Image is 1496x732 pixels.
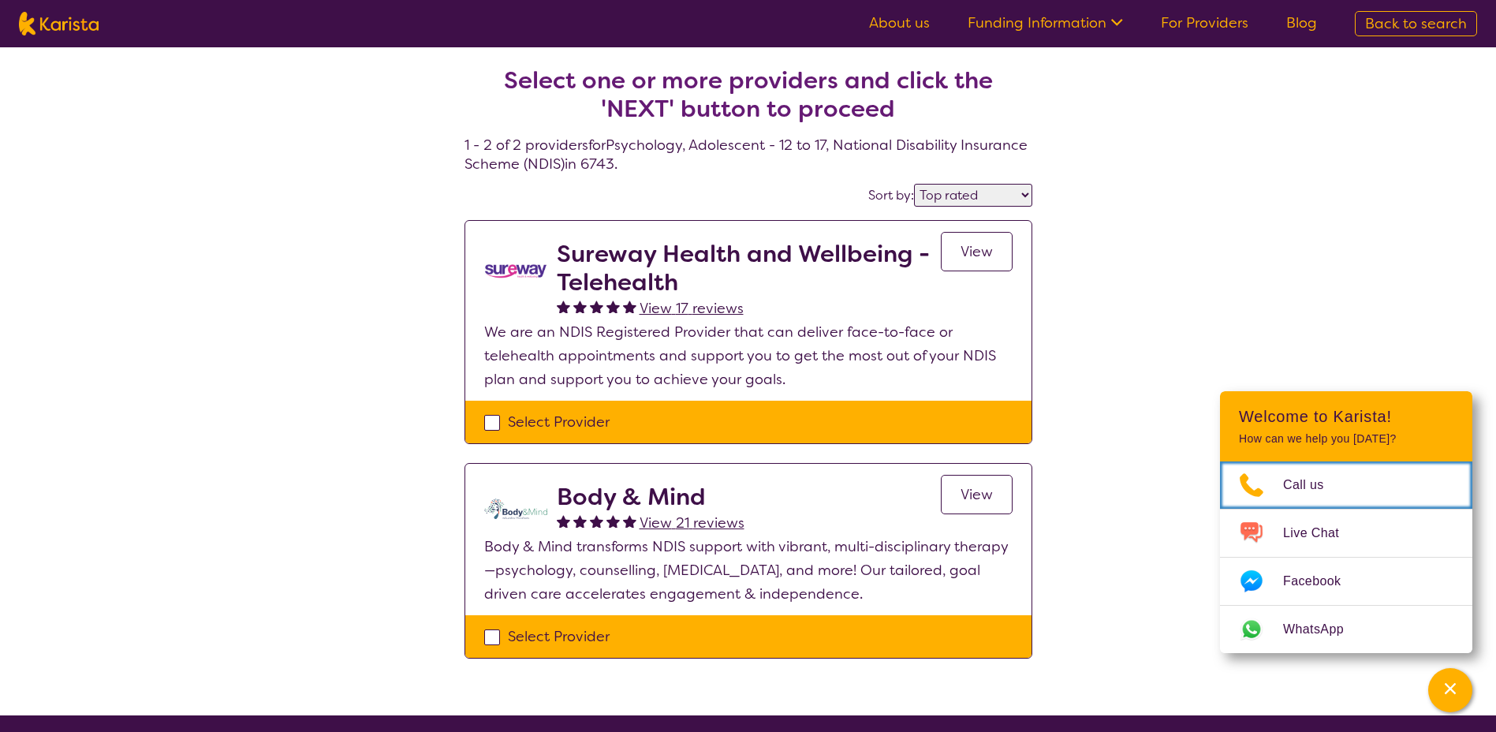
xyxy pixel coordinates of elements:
[483,66,1013,123] h2: Select one or more providers and click the 'NEXT' button to proceed
[640,297,744,320] a: View 17 reviews
[1283,618,1363,641] span: WhatsApp
[640,299,744,318] span: View 17 reviews
[1220,606,1472,653] a: Web link opens in a new tab.
[1365,14,1467,33] span: Back to search
[623,300,636,313] img: fullstar
[623,514,636,528] img: fullstar
[941,475,1013,514] a: View
[606,300,620,313] img: fullstar
[557,514,570,528] img: fullstar
[1283,521,1358,545] span: Live Chat
[606,514,620,528] img: fullstar
[869,13,930,32] a: About us
[961,242,993,261] span: View
[557,240,941,297] h2: Sureway Health and Wellbeing - Telehealth
[941,232,1013,271] a: View
[484,483,547,535] img: qmpolprhjdhzpcuekzqg.svg
[484,320,1013,391] p: We are an NDIS Registered Provider that can deliver face-to-face or telehealth appointments and s...
[590,514,603,528] img: fullstar
[573,514,587,528] img: fullstar
[1220,461,1472,653] ul: Choose channel
[1283,570,1360,593] span: Facebook
[1283,473,1343,497] span: Call us
[464,28,1032,174] h4: 1 - 2 of 2 providers for Psychology , Adolescent - 12 to 17 , National Disability Insurance Schem...
[484,535,1013,606] p: Body & Mind transforms NDIS support with vibrant, multi-disciplinary therapy—psychology, counsell...
[640,511,744,535] a: View 21 reviews
[573,300,587,313] img: fullstar
[1355,11,1477,36] a: Back to search
[557,483,744,511] h2: Body & Mind
[868,187,914,204] label: Sort by:
[484,240,547,303] img: vgwqq8bzw4bddvbx0uac.png
[968,13,1123,32] a: Funding Information
[557,300,570,313] img: fullstar
[1428,668,1472,712] button: Channel Menu
[590,300,603,313] img: fullstar
[1161,13,1248,32] a: For Providers
[1286,13,1317,32] a: Blog
[19,12,99,35] img: Karista logo
[640,514,744,532] span: View 21 reviews
[1239,407,1453,426] h2: Welcome to Karista!
[1239,432,1453,446] p: How can we help you [DATE]?
[1220,391,1472,653] div: Channel Menu
[961,485,993,504] span: View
